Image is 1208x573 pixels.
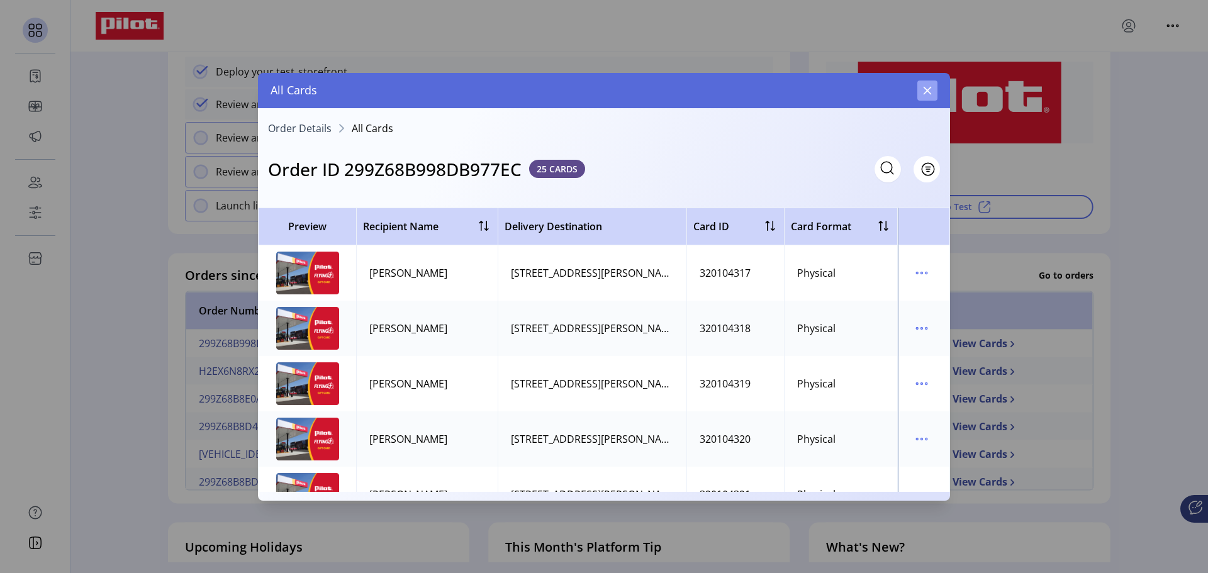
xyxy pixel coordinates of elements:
[700,265,751,281] div: 320104317
[276,362,339,405] img: preview
[511,321,674,336] div: [STREET_ADDRESS][PERSON_NAME]
[912,263,932,283] button: menu
[700,431,751,447] div: 320104320
[511,487,674,502] div: [STREET_ADDRESS][PERSON_NAME]
[797,376,836,391] div: Physical
[912,429,932,449] button: menu
[700,376,751,391] div: 320104319
[529,160,585,178] span: 25 CARDS
[276,252,339,294] img: preview
[797,265,836,281] div: Physical
[276,473,339,516] img: preview
[369,321,447,336] div: [PERSON_NAME]
[511,431,674,447] div: [STREET_ADDRESS][PERSON_NAME]
[268,156,522,182] h3: Order ID 299Z68B998DB977EC
[369,265,447,281] div: [PERSON_NAME]
[912,484,932,504] button: menu
[265,219,350,234] span: Preview
[700,321,751,336] div: 320104318
[797,321,836,336] div: Physical
[276,418,339,460] img: preview
[791,219,851,234] span: Card Format
[352,123,393,133] span: All Cards
[693,219,729,234] span: Card ID
[511,376,674,391] div: [STREET_ADDRESS][PERSON_NAME]
[912,374,932,394] button: menu
[912,318,932,338] button: menu
[268,123,332,133] a: Order Details
[369,487,447,502] div: [PERSON_NAME]
[276,307,339,350] img: preview
[505,219,602,234] span: Delivery Destination
[797,487,836,502] div: Physical
[363,219,439,234] span: Recipient Name
[511,265,674,281] div: [STREET_ADDRESS][PERSON_NAME]
[797,431,836,447] div: Physical
[369,431,447,447] div: [PERSON_NAME]
[271,82,317,99] span: All Cards
[700,487,751,502] div: 320104321
[369,376,447,391] div: [PERSON_NAME]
